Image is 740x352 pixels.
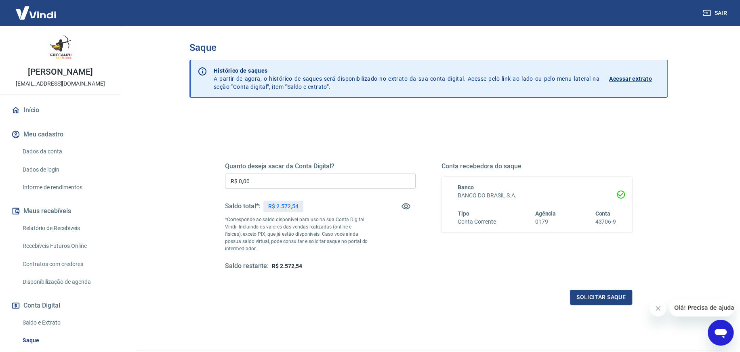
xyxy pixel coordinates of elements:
[28,68,92,76] p: [PERSON_NAME]
[19,179,111,196] a: Informe de rendimentos
[19,314,111,331] a: Saldo e Extrato
[214,67,599,75] p: Histórico de saques
[225,202,260,210] h5: Saldo total*:
[225,216,368,252] p: *Corresponde ao saldo disponível para uso na sua Conta Digital Vindi. Incluindo os valores das ve...
[19,256,111,272] a: Contratos com credores
[19,238,111,254] a: Recebíveis Futuros Online
[708,320,734,346] iframe: Botão para abrir a janela de mensagens
[19,332,111,349] a: Saque
[609,67,661,91] a: Acessar extrato
[19,274,111,290] a: Disponibilização de agenda
[701,6,730,21] button: Sair
[16,80,105,88] p: [EMAIL_ADDRESS][DOMAIN_NAME]
[189,42,668,53] h3: Saque
[595,218,616,226] h6: 43706-9
[441,162,632,170] h5: Conta recebedora do saque
[10,297,111,314] button: Conta Digital
[5,6,68,12] span: Olá! Precisa de ajuda?
[535,218,556,226] h6: 0179
[650,300,666,316] iframe: Fechar mensagem
[19,143,111,160] a: Dados da conta
[19,161,111,178] a: Dados de login
[458,210,469,217] span: Tipo
[595,210,610,217] span: Conta
[458,218,496,226] h6: Conta Corrente
[535,210,556,217] span: Agência
[458,191,616,200] h6: BANCO DO BRASIL S.A.
[10,126,111,143] button: Meu cadastro
[10,202,111,220] button: Meus recebíveis
[669,299,734,316] iframe: Mensagem da empresa
[570,290,632,305] button: Solicitar saque
[19,220,111,237] a: Relatório de Recebíveis
[10,0,62,25] img: Vindi
[10,101,111,119] a: Início
[44,32,77,65] img: dd6b44d6-53e7-4c2f-acc0-25087f8ca7ac.jpeg
[225,262,269,270] h5: Saldo restante:
[225,162,416,170] h5: Quanto deseja sacar da Conta Digital?
[609,75,652,83] p: Acessar extrato
[458,184,474,191] span: Banco
[268,202,298,211] p: R$ 2.572,54
[272,263,302,269] span: R$ 2.572,54
[214,67,599,91] p: A partir de agora, o histórico de saques será disponibilizado no extrato da sua conta digital. Ac...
